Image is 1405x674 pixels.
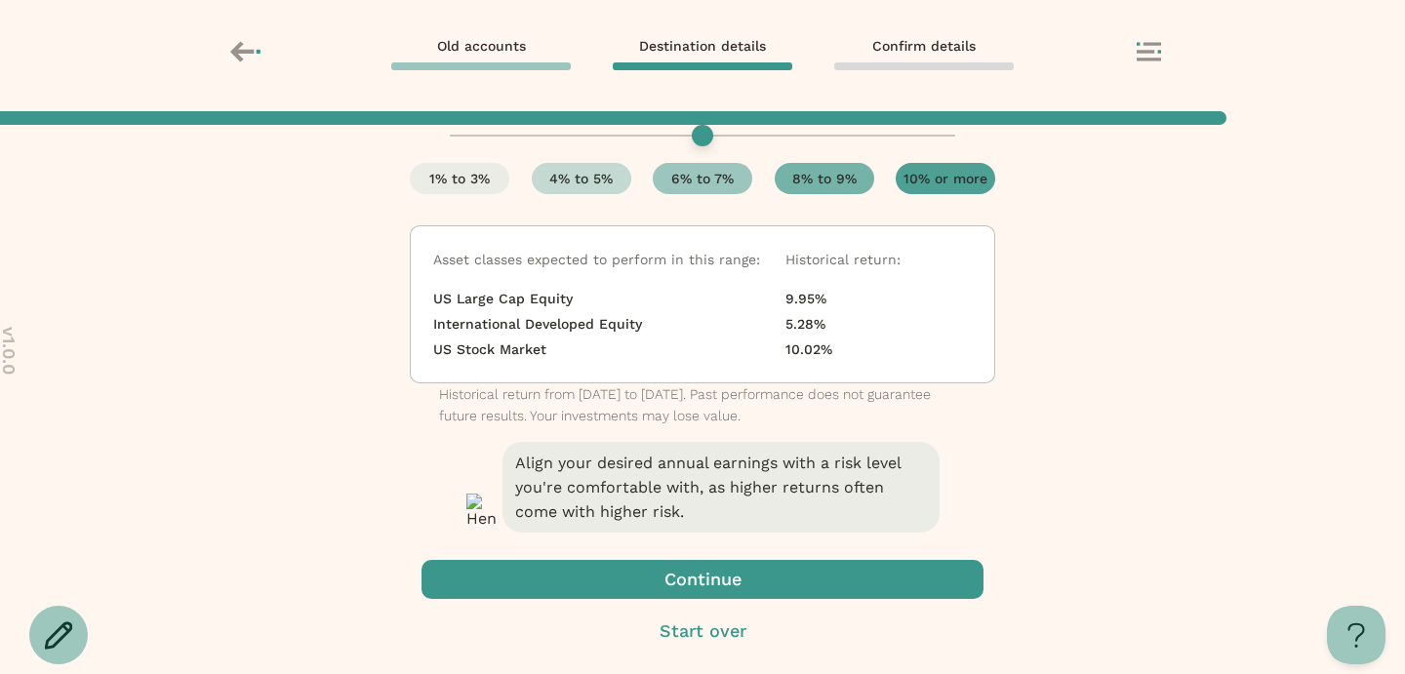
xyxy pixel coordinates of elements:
[775,163,874,194] button: 8% to 9%
[502,442,940,533] span: Align your desired annual earnings with a risk level you're comfortable with, as higher returns o...
[437,37,526,55] span: Old accounts
[432,312,783,336] td: International Developed Equity
[660,618,746,644] p: Start over
[432,287,783,310] td: US Large Cap Equity
[466,494,497,533] img: Henry - retirement transfer assistant
[660,618,746,645] button: Start over
[432,248,783,271] th: Asset classes expected to perform in this range:
[653,163,752,194] button: 6% to 7%
[784,337,973,361] td: 10.02%
[410,163,509,194] button: 1% to 3%
[784,312,973,336] td: 5.28%
[421,560,983,599] button: Continue
[896,163,995,194] button: 10% or more
[1327,606,1385,664] iframe: Help Scout Beacon - Open
[784,287,973,310] td: 9.95%
[532,163,631,194] button: 4% to 5%
[872,37,976,55] span: Confirm details
[784,248,973,271] th: Historical return:
[639,37,766,55] span: Destination details
[432,337,783,361] td: US Stock Market
[439,383,966,426] p: Historical return from [DATE] to [DATE]. Past performance does not guarantee future results. Your...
